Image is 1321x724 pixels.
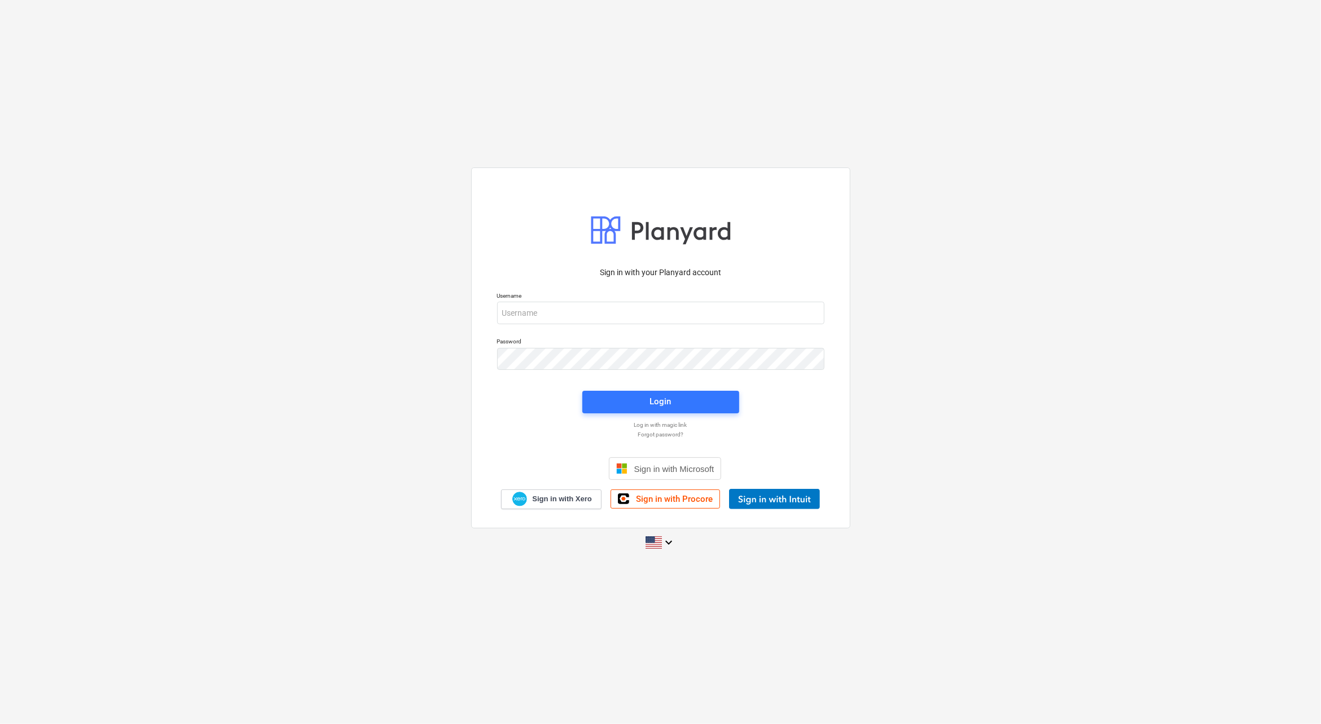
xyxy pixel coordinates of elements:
span: Sign in with Procore [636,494,713,504]
div: Widget de chat [1265,670,1321,724]
span: Sign in with Xero [532,494,591,504]
button: Login [582,391,739,413]
p: Username [497,292,824,302]
input: Username [497,302,824,324]
a: Sign in with Procore [611,489,720,509]
p: Password [497,338,824,347]
iframe: Chat Widget [1265,670,1321,724]
img: Xero logo [512,492,527,507]
div: Login [650,394,672,409]
a: Sign in with Xero [501,489,602,509]
a: Log in with magic link [491,421,830,429]
a: Forgot password? [491,431,830,438]
img: Microsoft logo [616,463,627,474]
p: Sign in with your Planyard account [497,267,824,279]
i: keyboard_arrow_down [662,536,675,549]
span: Sign in with Microsoft [634,464,714,474]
